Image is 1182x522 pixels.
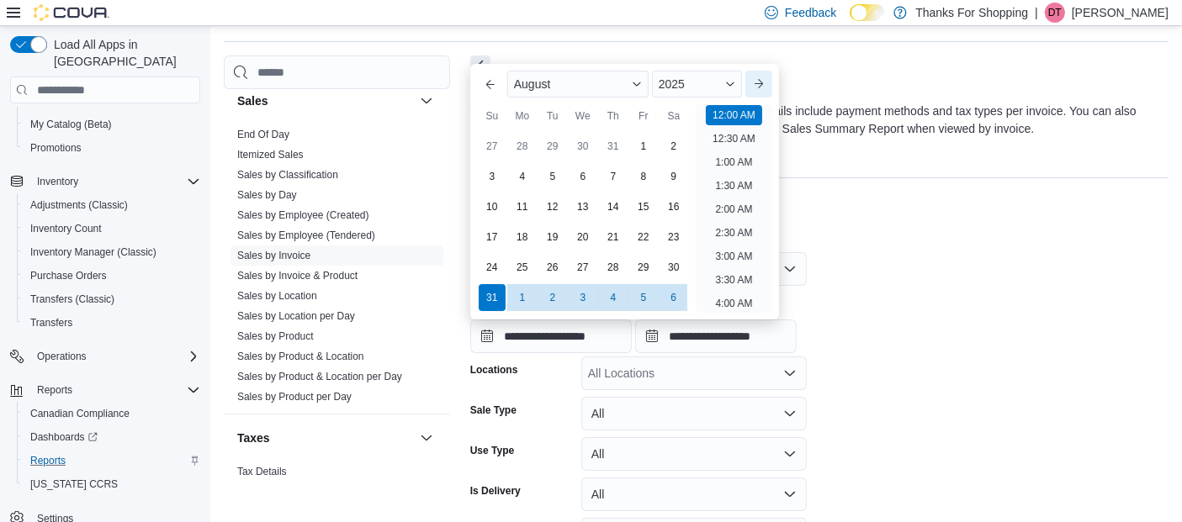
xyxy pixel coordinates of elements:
[24,114,119,134] a: My Catalog (Beta)
[539,193,566,220] div: day-12
[24,427,200,447] span: Dashboards
[237,465,287,478] span: Tax Details
[539,284,566,311] div: day-2
[237,92,413,109] button: Sales
[24,242,200,262] span: Inventory Manager (Classic)
[24,427,104,447] a: Dashboards
[479,254,506,281] div: day-24
[30,171,200,192] span: Inventory
[509,254,536,281] div: day-25
[1045,3,1065,23] div: Darian Tripp
[237,249,310,262] span: Sales by Invoice
[539,224,566,250] div: day-19
[570,193,596,220] div: day-13
[660,284,687,311] div: day-6
[237,270,358,282] a: Sales by Invoice & Product
[24,219,200,239] span: Inventory Count
[470,103,1160,138] div: View sales totals by invoice for a specified date range. Details include payment methods and tax ...
[470,363,518,377] label: Locations
[479,133,506,160] div: day-27
[470,55,490,76] button: Next
[17,113,207,136] button: My Catalog (Beta)
[237,310,355,322] a: Sales by Location per Day
[24,266,200,286] span: Purchase Orders
[30,141,82,155] span: Promotions
[600,193,627,220] div: day-14
[470,403,517,417] label: Sale Type
[600,133,627,160] div: day-31
[850,4,885,22] input: Dark Mode
[30,380,200,400] span: Reports
[479,224,506,250] div: day-17
[660,254,687,281] div: day-30
[507,71,649,98] div: Button. Open the month selector. August is currently selected.
[37,175,78,188] span: Inventory
[660,193,687,220] div: day-16
[237,390,352,403] span: Sales by Product per Day
[24,138,200,158] span: Promotions
[24,289,121,309] a: Transfers (Classic)
[509,284,536,311] div: day-1
[1072,3,1169,23] p: [PERSON_NAME]
[479,103,506,129] div: Su
[630,224,657,250] div: day-22
[17,472,207,496] button: [US_STATE] CCRS
[785,4,836,21] span: Feedback
[570,133,596,160] div: day-30
[24,474,125,494] a: [US_STATE] CCRS
[237,209,369,221] a: Sales by Employee (Created)
[915,3,1028,23] p: Thanks For Shopping
[708,176,759,196] li: 1:30 AM
[470,484,521,498] label: Is Delivery
[237,391,352,403] a: Sales by Product per Day
[30,245,156,259] span: Inventory Manager (Classic)
[630,193,657,220] div: day-15
[17,287,207,311] button: Transfers (Classic)
[24,195,135,215] a: Adjustments (Classic)
[237,269,358,282] span: Sales by Invoice & Product
[509,163,536,190] div: day-4
[514,77,551,91] span: August
[237,189,297,201] a: Sales by Day
[237,92,268,109] h3: Sales
[539,103,566,129] div: Tu
[30,407,130,420] span: Canadian Compliance
[17,311,207,335] button: Transfers
[237,229,375,241] a: Sales by Employee (Tendered)
[237,370,402,383] span: Sales by Product & Location per Day
[237,430,270,446] h3: Taxes
[630,103,657,129] div: Fr
[30,293,114,306] span: Transfers (Classic)
[416,428,437,448] button: Taxes
[708,223,759,243] li: 2:30 AM
[630,284,657,311] div: day-5
[30,380,79,400] button: Reports
[470,319,632,353] input: Press the down key to enter a popover containing a calendar. Press the escape key to close the po...
[660,163,687,190] div: day-9
[696,104,772,313] ul: Time
[652,71,742,98] div: Button. Open the year selector. 2025 is currently selected.
[237,250,310,261] a: Sales by Invoice
[570,284,596,311] div: day-3
[17,425,207,449] a: Dashboards
[24,114,200,134] span: My Catalog (Beta)
[237,290,317,302] a: Sales by Location
[509,193,536,220] div: day-11
[539,163,566,190] div: day-5
[17,240,207,264] button: Inventory Manager (Classic)
[570,224,596,250] div: day-20
[581,397,807,430] button: All
[237,309,355,323] span: Sales by Location per Day
[237,229,375,242] span: Sales by Employee (Tendered)
[30,454,66,467] span: Reports
[24,195,200,215] span: Adjustments (Classic)
[237,350,364,363] span: Sales by Product & Location
[237,208,369,222] span: Sales by Employee (Created)
[30,118,112,131] span: My Catalog (Beta)
[581,477,807,511] button: All
[237,330,314,342] a: Sales by Product
[24,242,163,262] a: Inventory Manager (Classic)
[224,124,450,414] div: Sales
[708,246,759,266] li: 3:00 AM
[509,103,536,129] div: Mo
